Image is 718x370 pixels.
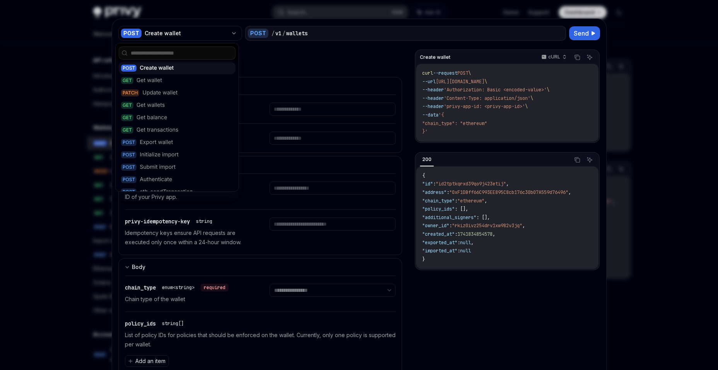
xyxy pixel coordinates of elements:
span: : [457,248,460,254]
a: POSTeth_sendTransaction [119,186,235,198]
span: 'Content-Type: application/json' [444,95,530,101]
span: "address" [422,189,447,195]
p: cURL [548,54,560,60]
span: { [422,173,425,179]
div: POST [121,164,136,171]
span: curl [422,70,433,76]
span: "ethereum" [457,198,484,204]
span: "rkiz0ivz254drv1xw982v3jq" [452,223,522,229]
button: Copy the contents from the code block [572,52,582,62]
div: wallets [286,29,308,37]
p: Idempotency keys ensure API requests are executed only once within a 24-hour window. [125,228,251,247]
span: : [455,198,457,204]
span: --url [422,79,436,85]
div: Authenticate [140,176,172,183]
span: , [493,231,495,237]
div: Update wallet [142,89,177,97]
div: POST [121,188,136,195]
a: POSTCreate wallet [119,62,235,74]
span: --header [422,103,444,110]
span: null [460,248,471,254]
button: Ask AI [585,52,595,62]
div: Create wallet [145,29,228,37]
span: , [506,181,509,187]
div: GET [121,77,133,84]
div: POST [121,176,136,183]
a: POSTSubmit import [119,161,235,173]
div: v1 [275,29,281,37]
a: POSTExport wallet [119,136,235,149]
span: "chain_type" [422,198,455,204]
a: POSTAuthenticate [119,173,235,186]
div: string [196,218,212,224]
span: [URL][DOMAIN_NAME] [436,79,484,85]
div: Export wallet [140,139,173,146]
a: PATCHUpdate wallet [119,87,235,99]
span: POST [457,70,468,76]
span: : [449,223,452,229]
span: \ [547,87,549,93]
span: : [447,189,449,195]
a: GETGet balance [119,111,235,124]
div: Create wallet [118,49,402,58]
p: List of policy IDs for policies that should be enforced on the wallet. Currently, only one policy... [125,331,396,349]
button: expand input section [118,258,402,276]
span: }' [422,128,428,135]
span: \ [468,70,471,76]
span: : [], [455,206,468,212]
span: "chain_type": "ethereum" [422,120,487,127]
span: "policy_ids" [422,206,455,212]
span: , [522,223,525,229]
p: ID of your Privy app. [125,192,251,202]
div: eth_sendTransaction [140,188,193,196]
div: / [282,29,285,37]
span: 'privy-app-id: <privy-app-id>' [444,103,525,110]
div: enum<string> [162,284,194,291]
div: required [201,284,229,291]
button: POSTCreate wallet [118,25,242,41]
a: GETGet wallets [119,99,235,111]
span: "additional_signers" [422,214,476,221]
div: Create wallet [140,64,174,72]
span: chain_type [125,284,156,291]
div: Get transactions [136,126,178,134]
a: POSTInitialize import [119,149,235,161]
span: 'Authorization: Basic <encoded-value>' [444,87,547,93]
span: policy_ids [125,320,156,327]
div: / [271,29,275,37]
div: POST [121,139,136,146]
div: chain_type [125,284,229,291]
span: "created_at" [422,231,455,237]
span: "id2tptkqrxd39qo9j423etij" [436,181,506,187]
a: GETGet wallet [119,74,235,87]
div: Get wallets [136,101,165,109]
div: POST [121,65,136,72]
span: : [433,181,436,187]
div: privy-idempotency-key [125,218,215,225]
span: --header [422,95,444,101]
span: , [484,198,487,204]
div: GET [121,127,133,134]
button: Ask AI [585,155,595,165]
span: \ [525,103,528,110]
div: Submit import [140,163,176,171]
span: } [422,256,425,262]
p: Chain type of the wallet [125,295,251,304]
div: PATCH [121,89,139,96]
div: GET [121,114,133,121]
span: "0xF1DBff66C993EE895C8cb176c30b07A559d76496" [449,189,568,195]
span: , [568,189,571,195]
button: expand input section [118,77,402,94]
span: \ [484,79,487,85]
span: : [], [476,214,490,221]
span: : [455,231,457,237]
span: "id" [422,181,433,187]
a: GETGet transactions [119,124,235,136]
span: , [471,240,474,246]
span: Send [574,29,589,38]
button: Send [569,26,600,40]
div: Get balance [136,114,167,122]
div: GET [121,102,133,109]
span: --data [422,112,438,118]
span: privy-idempotency-key [125,218,190,225]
